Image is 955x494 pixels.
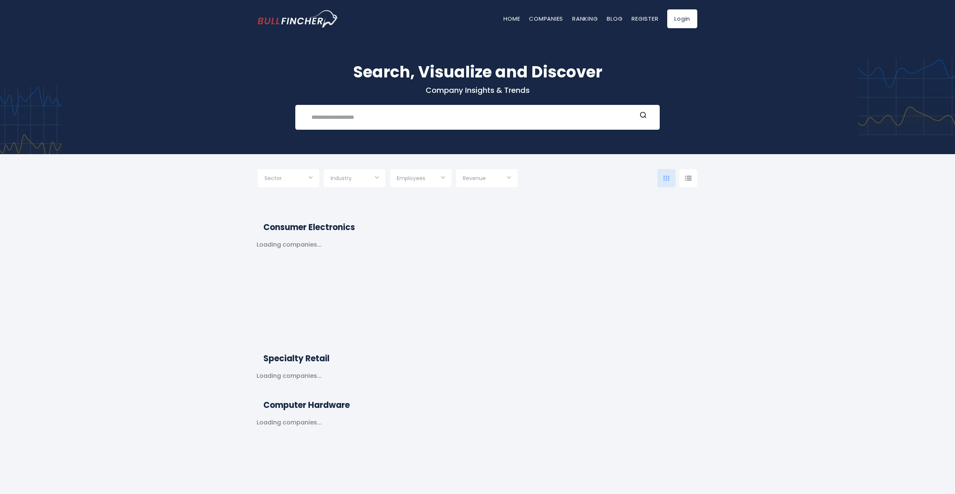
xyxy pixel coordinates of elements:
[397,172,445,186] input: Selection
[331,175,352,182] span: Industry
[397,175,425,182] span: Employees
[257,372,322,380] div: Loading companies...
[638,111,648,121] button: Search
[263,352,692,365] h2: Specialty Retail
[263,399,692,411] h2: Computer Hardware
[258,10,338,27] a: Go to homepage
[667,9,697,28] a: Login
[264,175,282,182] span: Sector
[503,15,520,23] a: Home
[463,172,511,186] input: Selection
[663,176,669,181] img: icon-comp-grid.svg
[263,221,692,233] h2: Consumer Electronics
[258,85,697,95] p: Company Insights & Trends
[257,241,322,333] div: Loading companies...
[685,176,692,181] img: icon-comp-list-view.svg
[264,172,313,186] input: Selection
[572,15,598,23] a: Ranking
[463,175,486,182] span: Revenue
[632,15,658,23] a: Register
[607,15,623,23] a: Blog
[331,172,379,186] input: Selection
[258,60,697,84] h1: Search, Visualize and Discover
[258,10,338,27] img: bullfincher logo
[529,15,563,23] a: Companies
